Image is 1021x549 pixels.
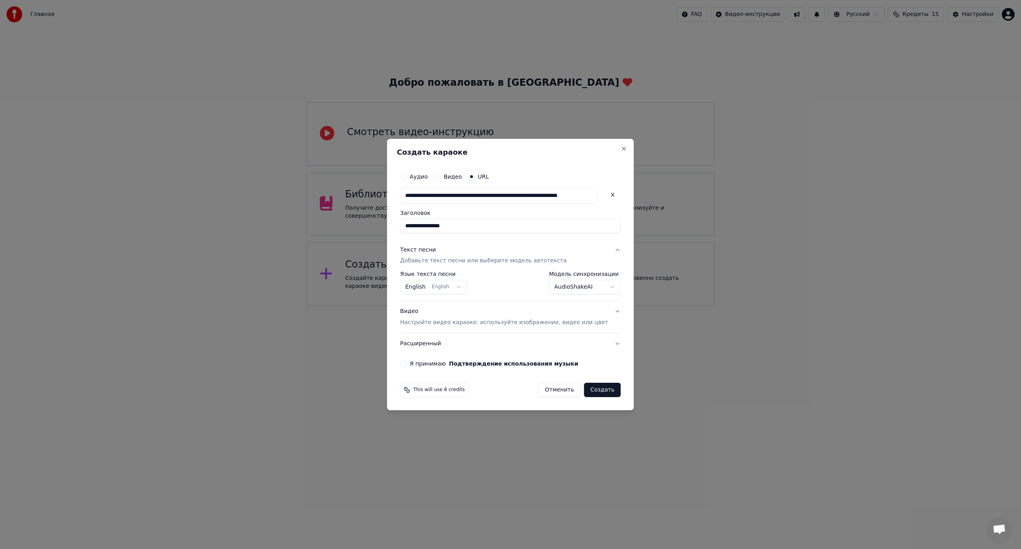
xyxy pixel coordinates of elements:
label: Заголовок [400,210,621,216]
button: Текст песниДобавьте текст песни или выберите модель автотекста [400,240,621,272]
span: This will use 8 credits [413,387,465,393]
button: Создать [584,383,621,397]
label: Язык текста песни [400,272,467,277]
label: Аудио [410,174,428,179]
label: URL [478,174,489,179]
label: Я принимаю [410,361,578,366]
button: Отменить [538,383,581,397]
button: Расширенный [400,333,621,354]
div: Видео [400,308,608,327]
p: Добавьте текст песни или выберите модель автотекста [400,257,567,265]
label: Модель синхронизации [549,272,621,277]
h2: Создать караоке [397,149,624,156]
label: Видео [443,174,462,179]
div: Текст песни [400,246,436,254]
div: Текст песниДобавьте текст песни или выберите модель автотекста [400,272,621,301]
button: ВидеоНастройте видео караоке: используйте изображение, видео или цвет [400,301,621,333]
p: Настройте видео караоке: используйте изображение, видео или цвет [400,319,608,327]
button: Я принимаю [449,361,578,366]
